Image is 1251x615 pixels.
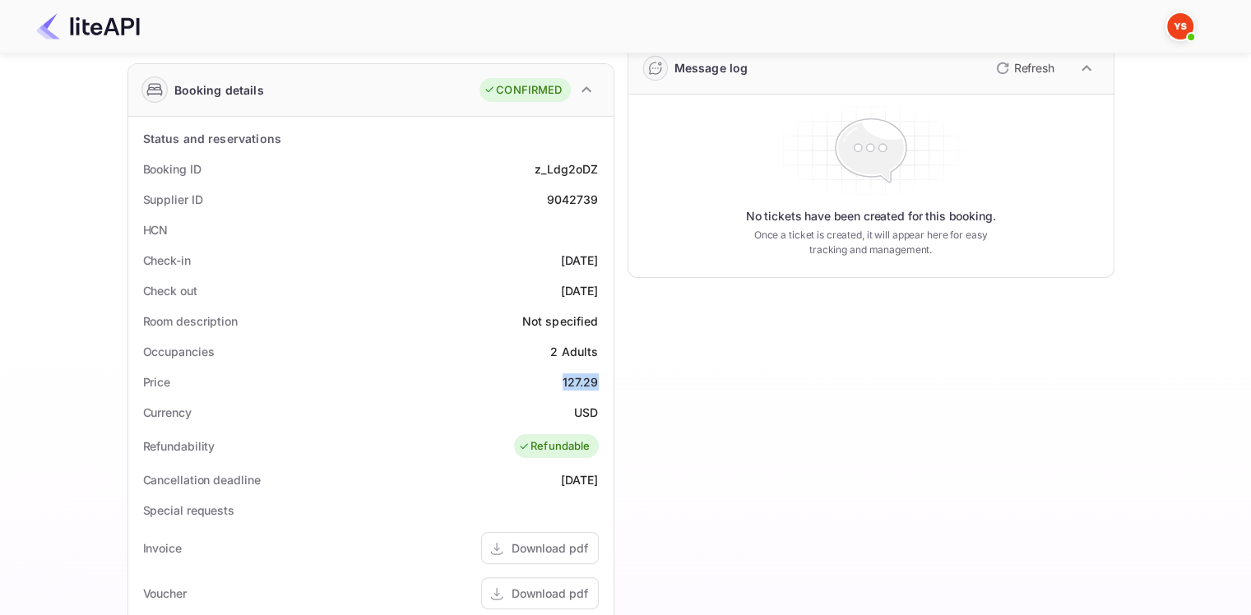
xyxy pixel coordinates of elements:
p: Refresh [1014,59,1054,76]
img: Yandex Support [1167,13,1193,39]
div: z_Ldg2oDZ [535,160,598,178]
div: Not specified [522,312,599,330]
div: [DATE] [561,282,599,299]
div: USD [574,404,598,421]
div: Supplier ID [143,191,203,208]
div: Check out [143,282,197,299]
div: [DATE] [561,252,599,269]
div: 2 Adults [550,343,598,360]
div: Refundable [518,438,591,455]
div: Booking details [174,81,264,99]
div: Check-in [143,252,191,269]
div: Message log [674,59,748,76]
div: 127.29 [563,373,599,391]
div: Special requests [143,502,234,519]
div: Cancellation deadline [143,471,261,488]
div: CONFIRMED [484,82,562,99]
div: Download pdf [512,585,588,602]
div: 9042739 [546,191,598,208]
div: Room description [143,312,238,330]
div: HCN [143,221,169,238]
div: Occupancies [143,343,215,360]
div: Invoice [143,539,182,557]
div: Status and reservations [143,130,281,147]
img: LiteAPI Logo [36,13,140,39]
div: Voucher [143,585,187,602]
div: [DATE] [561,471,599,488]
p: Once a ticket is created, it will appear here for easy tracking and management. [741,228,1001,257]
div: Booking ID [143,160,202,178]
div: Download pdf [512,539,588,557]
p: No tickets have been created for this booking. [746,208,996,224]
div: Price [143,373,171,391]
div: Refundability [143,437,215,455]
button: Refresh [986,55,1061,81]
div: Currency [143,404,192,421]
